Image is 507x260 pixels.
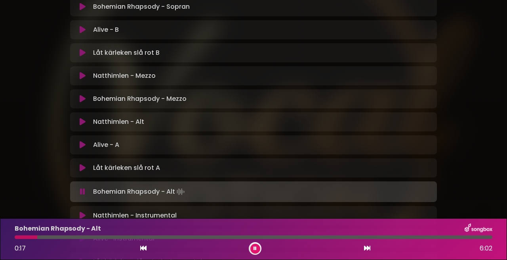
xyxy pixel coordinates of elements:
p: Alive - B [93,25,119,35]
p: Bohemian Rhapsody - Mezzo [93,94,187,104]
p: Alive - A [93,140,119,150]
p: Låt kärleken slå rot A [93,163,160,173]
p: Bohemian Rhapsody - Alt [15,224,101,233]
p: Natthimlen - Mezzo [93,71,156,81]
span: 6:02 [480,244,492,253]
p: Bohemian Rhapsody - Sopran [93,2,190,12]
img: songbox-logo-white.png [465,223,492,234]
span: 0:17 [15,244,26,253]
p: Natthimlen - Instrumental [93,211,177,220]
img: waveform4.gif [175,186,186,197]
p: Bohemian Rhapsody - Alt [93,186,186,197]
p: Låt kärleken slå rot B [93,48,160,58]
p: Natthimlen - Alt [93,117,144,127]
